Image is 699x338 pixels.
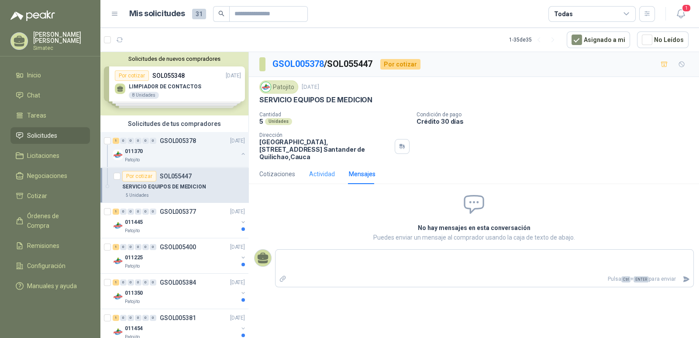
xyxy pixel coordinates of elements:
span: Tareas [27,111,46,120]
button: Solicitudes de nuevos compradores [104,56,245,62]
div: 1 [113,279,119,286]
p: 011445 [125,218,143,226]
a: 1 0 0 0 0 0 GSOL005384[DATE] Company Logo011350Patojito [113,277,247,305]
div: Por cotizar [380,59,420,70]
img: Company Logo [113,327,123,337]
a: Cotizar [10,188,90,204]
p: Patojito [125,263,140,270]
div: 0 [120,138,127,144]
p: 5 [259,118,263,125]
div: 0 [135,244,141,250]
p: [DATE] [230,243,245,251]
span: Cotizar [27,191,47,201]
div: 0 [127,209,134,215]
button: No Leídos [637,31,689,48]
div: Solicitudes de tus compradores [100,115,248,132]
p: Patojito [125,227,140,234]
div: 0 [120,209,127,215]
div: Cotizaciones [259,169,295,179]
span: 31 [192,9,206,19]
a: Por cotizarSOL055447SERVICIO EQUIPOS DE MEDICION5 Unidades [100,167,248,203]
span: Inicio [27,70,41,80]
p: [DATE] [230,208,245,216]
p: [PERSON_NAME] [PERSON_NAME] [33,31,90,44]
div: 1 [113,138,119,144]
p: 011225 [125,254,143,262]
button: 1 [673,6,689,22]
a: Tareas [10,107,90,124]
p: SERVICIO EQUIPOS DE MEDICION [122,183,206,191]
span: 1 [682,4,691,12]
h2: No hay mensajes en esta conversación [313,223,635,233]
div: Patojito [259,80,298,94]
p: [DATE] [230,137,245,145]
h1: Mis solicitudes [129,7,185,20]
p: Simatec [33,45,90,51]
div: 0 [150,244,156,250]
p: 011350 [125,289,143,297]
p: Pulsa + para enviar [290,272,679,287]
div: 0 [142,244,149,250]
div: 0 [150,315,156,321]
p: / SOL055447 [272,57,373,71]
span: Manuales y ayuda [27,281,77,291]
p: [GEOGRAPHIC_DATA], [STREET_ADDRESS] Santander de Quilichao , Cauca [259,138,391,160]
div: 0 [120,244,127,250]
img: Company Logo [113,220,123,231]
p: 011370 [125,147,143,156]
p: Dirección [259,132,391,138]
p: Crédito 30 días [417,118,696,125]
a: 1 0 0 0 0 0 GSOL005400[DATE] Company Logo011225Patojito [113,242,247,270]
img: Logo peakr [10,10,55,21]
div: 0 [150,279,156,286]
a: Manuales y ayuda [10,278,90,294]
div: 1 - 35 de 35 [509,33,560,47]
img: Company Logo [261,82,271,92]
div: 0 [135,209,141,215]
a: Inicio [10,67,90,84]
a: Remisiones [10,237,90,254]
span: Remisiones [27,241,59,251]
div: 1 [113,209,119,215]
p: 011454 [125,324,143,333]
button: Enviar [679,272,693,287]
div: 0 [127,315,134,321]
p: GSOL005400 [160,244,196,250]
p: [DATE] [230,314,245,322]
p: [DATE] [230,279,245,287]
p: Cantidad [259,112,410,118]
div: 1 [113,244,119,250]
label: Adjuntar archivos [275,272,290,287]
span: ENTER [634,276,649,282]
button: Asignado a mi [567,31,630,48]
p: SOL055447 [160,173,192,179]
div: Solicitudes de nuevos compradoresPor cotizarSOL055348[DATE] LIMPIADOR DE CONTACTOS8 UnidadesPor c... [100,52,248,115]
img: Company Logo [113,291,123,302]
span: Órdenes de Compra [27,211,82,230]
a: Chat [10,87,90,104]
div: 0 [142,209,149,215]
p: GSOL005377 [160,209,196,215]
a: Configuración [10,258,90,274]
span: Ctrl [621,276,630,282]
div: 0 [127,244,134,250]
a: 1 0 0 0 0 0 GSOL005377[DATE] Company Logo011445Patojito [113,206,247,234]
div: 0 [135,138,141,144]
div: 5 Unidades [122,192,152,199]
div: 0 [120,279,127,286]
img: Company Logo [113,256,123,266]
p: Puedes enviar un mensaje al comprador usando la caja de texto de abajo. [313,233,635,242]
p: SERVICIO EQUIPOS DE MEDICION [259,95,372,105]
p: GSOL005381 [160,315,196,321]
a: GSOL005378 [272,59,324,69]
div: 0 [150,209,156,215]
div: 0 [127,138,134,144]
div: Todas [554,9,572,19]
div: 0 [142,315,149,321]
div: 0 [150,138,156,144]
span: Negociaciones [27,171,67,181]
div: Por cotizar [122,171,156,181]
div: Unidades [265,118,292,125]
p: Patojito [125,157,140,164]
p: GSOL005384 [160,279,196,286]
